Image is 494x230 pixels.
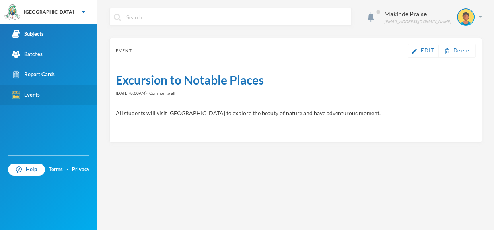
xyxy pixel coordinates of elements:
[8,164,45,176] a: Help
[421,47,434,54] span: Edit
[4,4,20,20] img: logo
[24,8,74,15] div: [GEOGRAPHIC_DATA]
[12,30,44,38] div: Subjects
[12,91,40,99] div: Events
[116,109,476,117] p: All students will visit [GEOGRAPHIC_DATA] to explore the beauty of nature and have adventurous mo...
[12,50,43,58] div: Batches
[384,9,451,19] div: Makinde Praise
[72,166,89,174] a: Privacy
[12,70,55,79] div: Report Cards
[67,166,68,174] div: ·
[458,9,474,25] img: STUDENT
[116,91,146,95] span: [DATE] (8:00AM)
[114,14,121,21] img: search
[116,48,132,54] span: Event
[126,8,347,26] input: Search
[384,19,451,25] div: [EMAIL_ADDRESS][DOMAIN_NAME]
[49,166,63,174] a: Terms
[146,91,175,95] span: · Common to all
[412,47,434,55] a: Edit
[116,73,264,87] span: Excursion to Notable Places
